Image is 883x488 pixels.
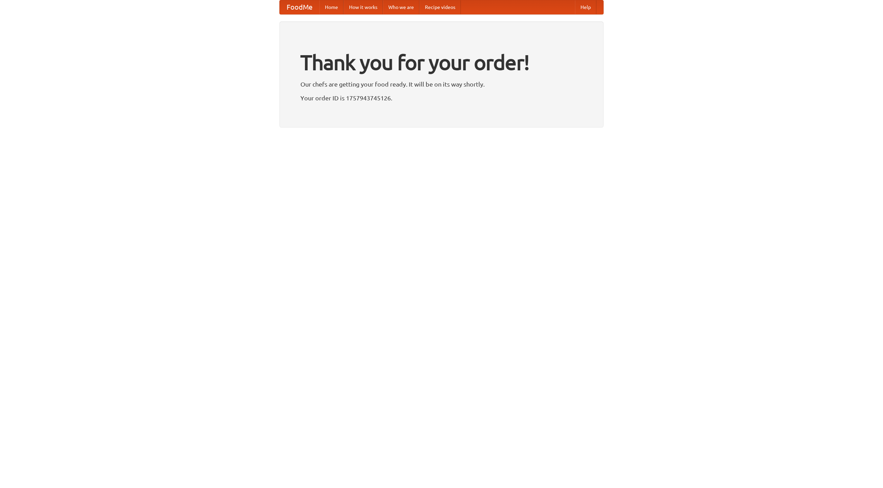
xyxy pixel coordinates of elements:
a: Who we are [383,0,419,14]
a: Recipe videos [419,0,461,14]
h1: Thank you for your order! [300,46,583,79]
p: Your order ID is 1757943745126. [300,93,583,103]
a: Help [575,0,596,14]
a: Home [319,0,344,14]
a: How it works [344,0,383,14]
a: FoodMe [280,0,319,14]
p: Our chefs are getting your food ready. It will be on its way shortly. [300,79,583,89]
